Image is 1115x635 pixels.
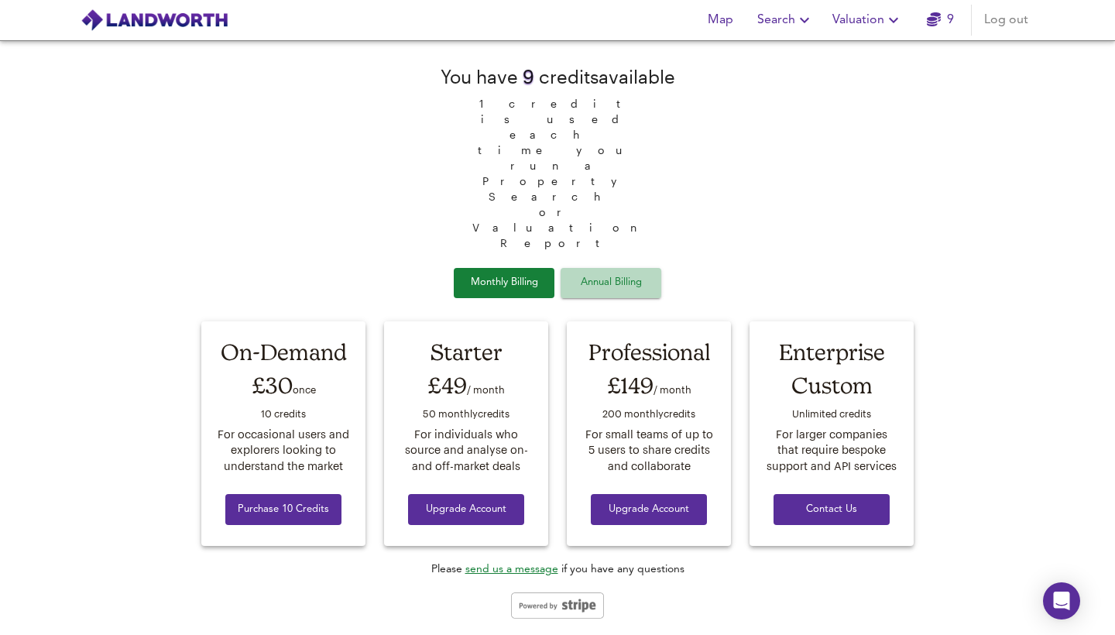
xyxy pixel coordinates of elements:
div: For individuals who source and analyse on- and off-market deals [399,427,533,475]
div: For larger companies that require bespoke support and API services [764,427,899,475]
button: Upgrade Account [591,494,707,526]
div: £30 [216,368,351,403]
div: Please if you have any questions [431,561,684,577]
div: Enterprise [764,336,899,368]
div: 50 monthly credit s [399,403,533,427]
span: 1 credit is used each time you run a Property Search or Valuation Report [465,90,650,251]
span: Upgrade Account [603,501,695,519]
span: Contact Us [786,501,877,519]
button: Upgrade Account [408,494,524,526]
button: Annual Billing [561,268,661,298]
span: once [293,383,316,395]
div: £149 [582,368,716,403]
span: 9 [523,66,534,88]
a: send us a message [465,564,558,575]
div: For occasional users and explorers looking to understand the market [216,427,351,475]
div: On-Demand [216,336,351,368]
span: Log out [984,9,1028,31]
span: Map [702,9,739,31]
span: Annual Billing [572,274,650,292]
div: Starter [399,336,533,368]
div: Professional [582,336,716,368]
button: Map [695,5,745,36]
button: Log out [978,5,1034,36]
a: 9 [927,9,954,31]
span: Search [757,9,814,31]
span: Valuation [832,9,903,31]
span: / month [467,383,505,395]
img: stripe-logo [511,592,604,619]
button: Valuation [826,5,909,36]
div: 10 credit s [216,403,351,427]
span: / month [654,383,691,395]
span: Purchase 10 Credits [238,501,329,519]
div: You have credit s available [441,63,675,90]
button: 9 [915,5,965,36]
div: £49 [399,368,533,403]
span: Upgrade Account [420,501,512,519]
button: Contact Us [774,494,890,526]
img: logo [81,9,228,32]
div: For small teams of up to 5 users to share credits and collaborate [582,427,716,475]
button: Search [751,5,820,36]
div: Unlimited credit s [764,403,899,427]
div: 200 monthly credit s [582,403,716,427]
div: Custom [764,368,899,403]
div: Open Intercom Messenger [1043,582,1080,620]
button: Purchase 10 Credits [225,494,341,526]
